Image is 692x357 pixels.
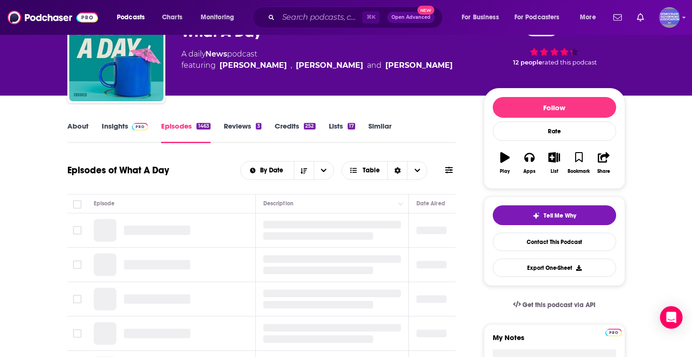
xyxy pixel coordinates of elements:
[110,10,157,25] button: open menu
[181,60,453,71] span: featuring
[261,7,452,28] div: Search podcasts, credits, & more...
[633,9,648,25] a: Show notifications dropdown
[567,146,591,180] button: Bookmark
[294,162,314,179] button: Sort Direction
[551,169,558,174] div: List
[67,122,89,143] a: About
[659,7,680,28] span: Logged in as DemGovs-Hamelburg
[568,169,590,174] div: Bookmark
[591,146,616,180] button: Share
[493,233,616,251] a: Contact This Podcast
[196,123,210,130] div: 1463
[194,10,246,25] button: open menu
[517,146,542,180] button: Apps
[573,10,608,25] button: open menu
[513,59,542,66] span: 12 people
[181,49,453,71] div: A daily podcast
[493,122,616,141] div: Rate
[260,167,286,174] span: By Date
[73,226,81,235] span: Toggle select row
[117,11,145,24] span: Podcasts
[542,146,566,180] button: List
[416,198,445,209] div: Date Aired
[241,167,294,174] button: open menu
[544,212,576,219] span: Tell Me Why
[220,60,287,71] a: Jane Coaston
[291,60,292,71] span: ,
[387,162,407,179] div: Sort Direction
[367,60,382,71] span: and
[493,259,616,277] button: Export One-Sheet
[102,122,148,143] a: InsightsPodchaser Pro
[484,14,625,72] div: 79 12 peoplerated this podcast
[278,10,362,25] input: Search podcasts, credits, & more...
[362,11,380,24] span: ⌘ K
[201,11,234,24] span: Monitoring
[505,293,603,316] a: Get this podcast via API
[659,7,680,28] img: User Profile
[532,212,540,219] img: tell me why sparkle
[610,9,626,25] a: Show notifications dropdown
[342,161,428,180] button: Choose View
[73,329,81,338] span: Toggle select row
[605,327,622,336] a: Pro website
[605,329,622,336] img: Podchaser Pro
[162,11,182,24] span: Charts
[94,198,115,209] div: Episode
[263,198,293,209] div: Description
[73,295,81,303] span: Toggle select row
[522,301,595,309] span: Get this podcast via API
[493,97,616,118] button: Follow
[417,6,434,15] span: New
[132,123,148,130] img: Podchaser Pro
[462,11,499,24] span: For Business
[391,15,431,20] span: Open Advanced
[69,7,163,101] img: What A Day
[368,122,391,143] a: Similar
[67,164,169,176] h1: Episodes of What A Day
[224,122,261,143] a: Reviews3
[385,60,453,71] a: Tre'vell Anderson
[580,11,596,24] span: More
[156,10,188,25] a: Charts
[455,10,511,25] button: open menu
[523,169,536,174] div: Apps
[542,59,597,66] span: rated this podcast
[275,122,315,143] a: Credits252
[514,11,560,24] span: For Podcasters
[508,10,573,25] button: open menu
[314,162,334,179] button: open menu
[659,7,680,28] button: Show profile menu
[493,333,616,349] label: My Notes
[73,260,81,269] span: Toggle select row
[395,198,407,210] button: Column Actions
[363,167,380,174] span: Table
[205,49,227,58] a: News
[493,146,517,180] button: Play
[256,123,261,130] div: 3
[387,12,435,23] button: Open AdvancedNew
[8,8,98,26] img: Podchaser - Follow, Share and Rate Podcasts
[296,60,363,71] a: Priyanka Aribindi
[304,123,315,130] div: 252
[597,169,610,174] div: Share
[348,123,355,130] div: 17
[660,306,683,329] div: Open Intercom Messenger
[493,205,616,225] button: tell me why sparkleTell Me Why
[161,122,210,143] a: Episodes1463
[240,161,334,180] h2: Choose List sort
[500,169,510,174] div: Play
[329,122,355,143] a: Lists17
